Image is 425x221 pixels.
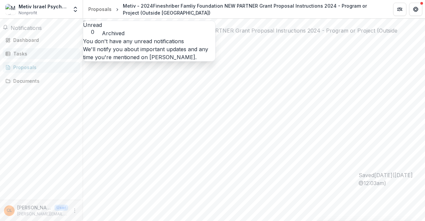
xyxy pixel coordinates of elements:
p: User [54,205,68,211]
div: Chaim Landau [7,208,12,213]
button: Notifications [3,24,42,32]
a: Proposals [3,62,80,73]
button: Archived [102,29,125,37]
div: Dashboard [13,37,75,44]
button: Open entity switcher [71,3,80,16]
button: Unread [83,21,102,35]
img: Metiv Israel Psychotrauma Center [5,4,16,15]
div: Fineshriber Family Foundation [83,19,425,27]
button: Partners [393,3,406,16]
a: Proposals [86,4,114,14]
span: Notifications [11,25,42,31]
div: Proposals [13,64,75,71]
div: Metiv - 2024Fineshriber Famliy Foundation NEW PARTNER Grant Proposal Instructions 2024 - Program ... [123,2,382,16]
p: [PERSON_NAME] [17,204,52,211]
p: We'll notify you about important updates and any time you're mentioned on [PERSON_NAME]. [83,45,215,61]
a: Documents [3,75,80,86]
button: More [71,207,79,215]
nav: breadcrumb [86,1,385,18]
a: Tasks [3,48,80,59]
div: Saved [DATE] ( [DATE] @ 12:03am ) [359,171,425,187]
span: 0 [83,29,102,35]
div: Proposals [88,6,112,13]
p: [PERSON_NAME][EMAIL_ADDRESS][DOMAIN_NAME] [17,211,68,217]
h2: Metiv - 2024Fineshriber Famliy Foundation NEW PARTNER Grant Proposal Instructions 2024 - Program ... [83,27,425,43]
div: Metiv Israel Psychotrauma Center [19,3,68,10]
a: Dashboard [3,35,80,46]
div: Documents [13,77,75,84]
p: You don't have any unread notifications [83,37,215,45]
span: Nonprofit [19,10,37,16]
button: Get Help [409,3,422,16]
div: Tasks [13,50,75,57]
